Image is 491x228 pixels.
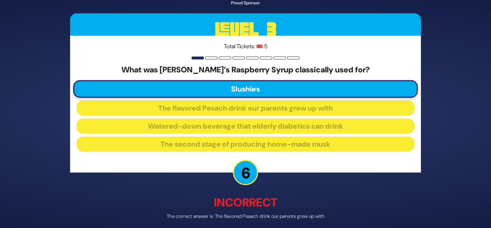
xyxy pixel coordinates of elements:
button: Watered-down beverage that elderly diabetics can drink [77,119,414,134]
p: Incorrect [70,194,421,211]
p: Total Tickets: 🎟️ 5 [77,42,414,51]
button: The flavored Pesach drink our parents grew up with [77,101,414,116]
button: Slushies [73,80,418,98]
h3: Level 3 [70,13,421,46]
p: 6 [233,160,258,185]
p: The correct answer is: The flavored Pesach drink our parents grew up with [70,213,421,220]
button: The second stage of producing home-made musk [77,137,414,152]
h5: What was [PERSON_NAME]’s Raspberry Syrup classically used for? [77,65,414,75]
